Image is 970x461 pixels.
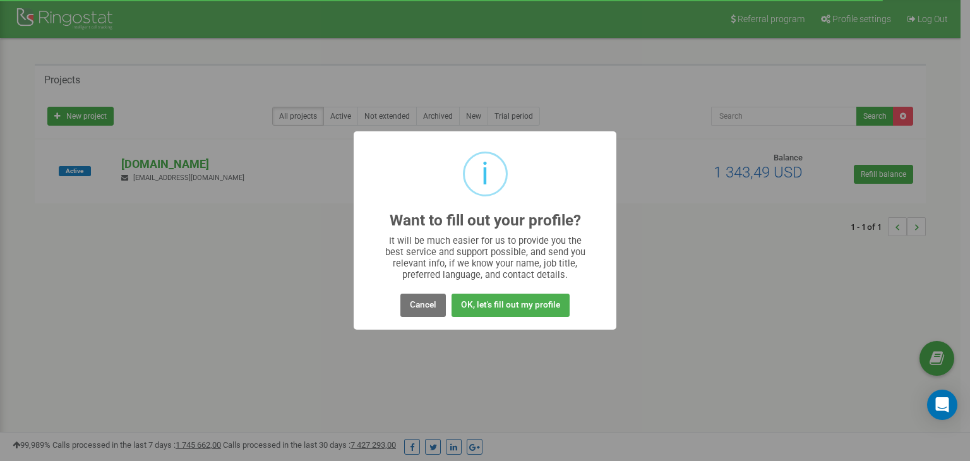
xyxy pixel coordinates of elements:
[927,390,957,420] div: Open Intercom Messenger
[390,212,581,229] h2: Want to fill out your profile?
[481,153,489,195] div: i
[379,235,592,280] div: It will be much easier for us to provide you the best service and support possible, and send you ...
[400,294,446,317] button: Cancel
[452,294,570,317] button: OK, let's fill out my profile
